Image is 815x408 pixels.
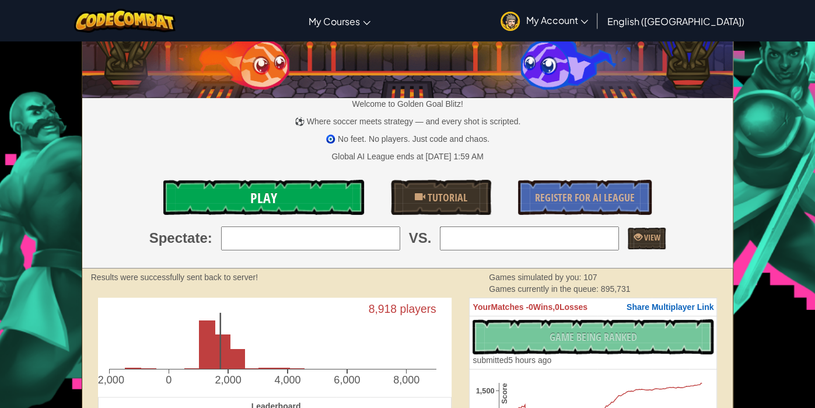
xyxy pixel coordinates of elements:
text: 6,000 [334,374,361,386]
span: My Courses [309,15,360,27]
a: My Courses [303,5,376,37]
text: 8,000 [394,374,420,386]
span: View [642,232,660,243]
span: Register for AI League [535,190,635,205]
text: 8,918 players [369,302,436,315]
text: 2,000 [215,374,242,386]
strong: Results were successfully sent back to server! [91,273,258,282]
text: -2,000 [94,374,124,386]
a: Tutorial [391,180,491,215]
span: Losses [559,302,587,312]
span: My Account [526,14,588,26]
span: Games simulated by you: [489,273,583,282]
p: Welcome to Golden Goal Blitz! [82,98,733,110]
span: submitted [473,355,508,365]
p: ⚽ Where soccer meets strategy — and every shot is scripted. [82,116,733,127]
div: Global AI League ends at [DATE] 1:59 AM [331,151,483,162]
span: 107 [583,273,597,282]
text: 4,000 [275,374,301,386]
span: 895,731 [601,284,631,294]
img: avatar [501,12,520,31]
th: 0 0 [470,298,717,316]
span: English ([GEOGRAPHIC_DATA]) [607,15,744,27]
span: Share Multiplayer Link [627,302,713,312]
text: 0 [166,374,172,386]
span: VS. [409,228,432,248]
text: 1,500 [476,386,495,395]
text: Score [501,383,509,404]
div: 5 hours ago [473,354,551,366]
span: Spectate [149,228,208,248]
span: Play [250,189,277,207]
img: CodeCombat logo [74,9,176,33]
a: My Account [495,2,594,39]
span: Your [473,302,491,312]
span: Wins, [533,302,555,312]
span: Games currently in the queue: [489,284,600,294]
a: Register for AI League [518,180,652,215]
span: Matches - [491,302,529,312]
p: 🧿 No feet. No players. Just code and chaos. [82,133,733,145]
span: : [208,228,212,248]
a: English ([GEOGRAPHIC_DATA]) [601,5,750,37]
span: Tutorial [425,190,467,205]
